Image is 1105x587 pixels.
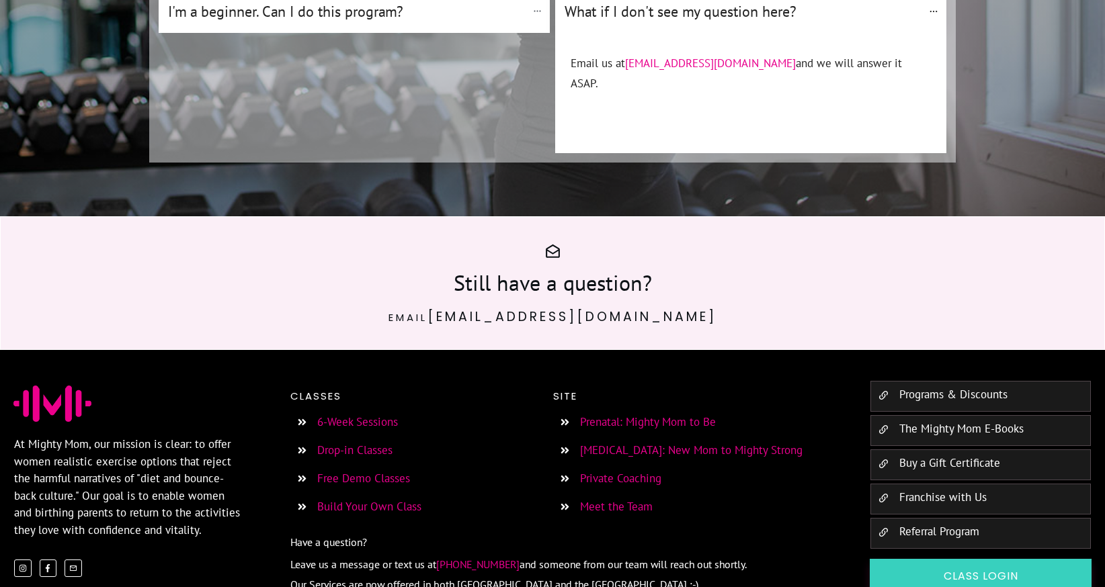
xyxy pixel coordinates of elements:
a: Franchise with Us [899,490,987,504]
p: Classes [290,388,542,405]
p: Email us at and we will answer it ASAP. [571,54,931,110]
a: [MEDICAL_DATA]: New Mom to Mighty Strong [580,443,803,457]
span: [PHONE_NUMBER] [436,557,520,571]
a: Build Your Own Class [317,499,421,514]
span: and someone from our team will reach out shortly. [520,557,747,571]
a: Buy a Gift Certificate [899,455,1000,470]
span: Leave us a message or text us at [290,557,436,571]
a: Referral Program [899,524,979,539]
a: Programs & Discounts [899,387,1008,402]
h3: Still have a question? [163,268,942,305]
a: [EMAIL_ADDRESS][DOMAIN_NAME] [625,56,796,71]
span: Email [388,310,427,324]
a: [PHONE_NUMBER] [436,555,520,572]
a: Meet the Team [580,499,653,514]
a: [EMAIL_ADDRESS][DOMAIN_NAME] [427,308,717,326]
span: Have a question? [290,535,367,549]
p: Site [553,388,843,405]
a: Drop-in Classes [317,443,393,457]
a: Prenatal: Mighty Mom to Be [580,414,716,429]
img: Favicon Jessica Sennet Mighty Mom Prenatal Postpartum Mom & Baby Fitness Programs Toronto Ontario... [13,386,91,422]
a: The Mighty Mom E-Books [899,421,1024,436]
a: Private Coaching [580,471,661,486]
a: Free Demo Classes [317,471,410,486]
span: Class Login [887,569,1075,584]
p: At Mighty Mom, our mission is clear: to offer women realistic exercise options that reject the ha... [14,436,242,539]
a: 6-Week Sessions [317,414,398,429]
